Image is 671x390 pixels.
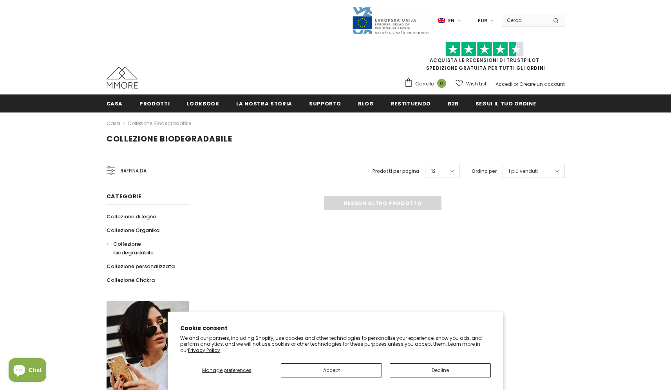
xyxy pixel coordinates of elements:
[448,100,459,107] span: B2B
[236,94,292,112] a: La nostra storia
[107,259,175,273] a: Collezione personalizzata
[476,94,536,112] a: Segui il tuo ordine
[415,80,434,88] span: Carrello
[180,335,491,354] p: We and our partners, including Shopify, use cookies and other technologies to personalize your ex...
[180,324,491,332] h2: Cookie consent
[107,273,155,287] a: Collezione Chakra
[202,367,251,374] span: Manage preferences
[107,67,138,89] img: Casi MMORE
[404,78,450,90] a: Carrello 0
[390,363,491,377] button: Decline
[437,79,446,88] span: 0
[391,94,431,112] a: Restituendo
[139,100,170,107] span: Prodotti
[107,263,175,270] span: Collezione personalizzata
[107,100,123,107] span: Casa
[445,42,524,57] img: Fidati di Pilot Stars
[448,17,454,25] span: en
[107,119,120,128] a: Casa
[107,227,159,234] span: Collezione Organika
[496,81,512,87] a: Accedi
[358,94,374,112] a: Blog
[431,167,436,175] span: 12
[391,100,431,107] span: Restituendo
[352,6,430,35] img: Javni Razpis
[309,94,341,112] a: supporto
[502,15,547,26] input: Search Site
[107,94,123,112] a: Casa
[107,213,156,220] span: Collezione di legno
[180,363,273,377] button: Manage preferences
[107,133,232,144] span: Collezione biodegradabile
[107,210,156,223] a: Collezione di legno
[514,81,518,87] span: or
[466,80,487,88] span: Wish List
[186,94,219,112] a: Lookbook
[107,192,142,200] span: Categorie
[472,167,497,175] label: Ordina per
[107,237,180,259] a: Collezione biodegradabile
[107,223,159,237] a: Collezione Organika
[373,167,419,175] label: Prodotti per pagina
[438,17,445,24] img: i-lang-1.png
[358,100,374,107] span: Blog
[107,276,155,284] span: Collezione Chakra
[430,57,539,63] a: Acquista le recensioni di TrustPilot
[139,94,170,112] a: Prodotti
[404,45,565,71] span: SPEDIZIONE GRATUITA PER TUTTI GLI ORDINI
[509,167,538,175] span: I più venduti
[113,240,154,256] span: Collezione biodegradabile
[128,120,191,127] a: Collezione biodegradabile
[236,100,292,107] span: La nostra storia
[352,17,430,24] a: Javni Razpis
[478,17,487,25] span: EUR
[448,94,459,112] a: B2B
[188,347,220,354] a: Privacy Policy
[456,77,487,91] a: Wish List
[186,100,219,107] span: Lookbook
[519,81,565,87] a: Creare un account
[6,358,49,384] inbox-online-store-chat: Shopify online store chat
[121,167,146,175] span: Raffina da
[476,100,536,107] span: Segui il tuo ordine
[309,100,341,107] span: supporto
[281,363,382,377] button: Accept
